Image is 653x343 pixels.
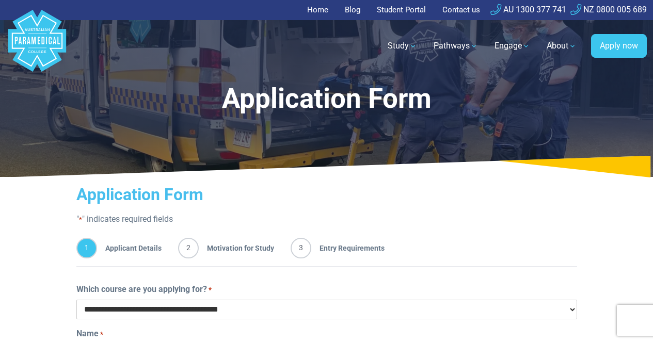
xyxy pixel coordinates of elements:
h1: Application Form [86,83,567,115]
legend: Name [76,328,577,340]
span: 1 [76,238,97,258]
span: Applicant Details [97,238,162,258]
a: Pathways [427,31,484,60]
label: Which course are you applying for? [76,283,212,296]
a: Apply now [591,34,647,58]
p: " " indicates required fields [76,213,577,225]
span: Motivation for Study [199,238,274,258]
a: NZ 0800 005 689 [570,5,647,14]
a: Study [381,31,423,60]
span: Entry Requirements [311,238,385,258]
h2: Application Form [76,185,577,204]
span: 2 [178,238,199,258]
span: 3 [291,238,311,258]
a: About [540,31,583,60]
a: Australian Paramedical College [6,20,68,72]
a: Engage [488,31,536,60]
a: AU 1300 377 741 [490,5,566,14]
